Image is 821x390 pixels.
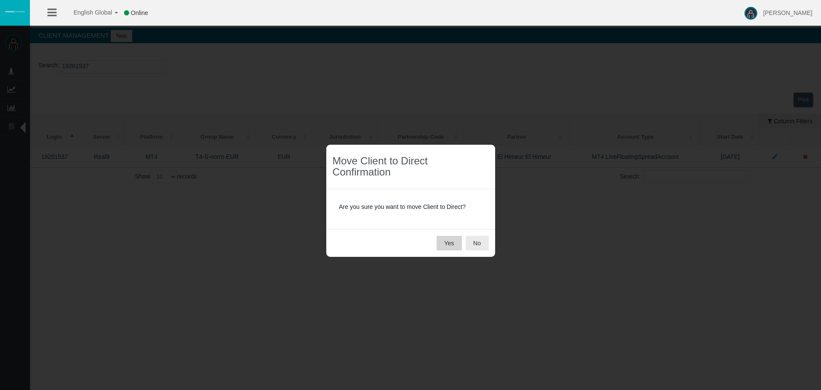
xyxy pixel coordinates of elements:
span: [PERSON_NAME] [763,9,812,16]
h3: Move Client to Direct Confirmation [333,155,489,178]
span: Online [131,9,148,16]
span: English Global [62,9,112,16]
img: user-image [744,7,757,20]
img: logo.svg [4,10,26,13]
button: Yes [437,236,462,250]
p: Are you sure you want to move Client to Direct? [339,202,482,212]
button: No [466,236,489,250]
